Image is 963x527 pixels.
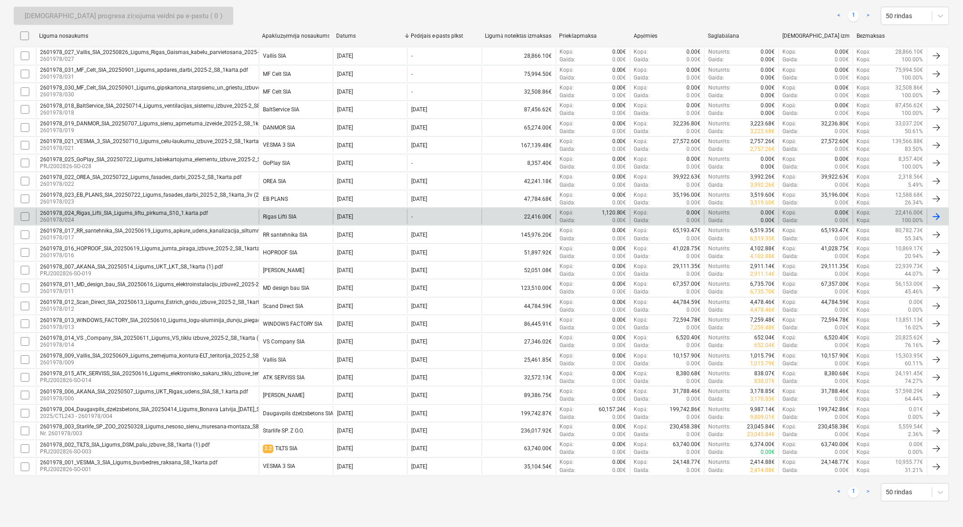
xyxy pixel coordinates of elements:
[482,263,556,278] div: 52,051.08€
[782,33,849,39] div: [DEMOGRAPHIC_DATA] izmaksas
[686,48,701,56] p: 0.00€
[761,74,775,82] p: 0.00€
[263,71,291,77] div: MF Celt SIA
[686,163,701,171] p: 0.00€
[560,84,574,92] p: Kopā :
[560,128,576,135] p: Gaida :
[482,459,556,474] div: 35,104.54€
[612,145,626,153] p: 0.00€
[783,173,797,181] p: Kopā :
[673,227,701,234] p: 65,193.47€
[835,209,849,217] p: 0.00€
[482,209,556,224] div: 22,416.00€
[892,138,923,145] p: 139,566.88€
[708,33,775,40] div: Saglabāšana
[560,92,576,99] p: Gaida :
[686,199,701,207] p: 0.00€
[411,53,413,59] div: -
[896,191,923,199] p: 12,588.68€
[783,56,799,64] p: Gaida :
[482,441,556,457] div: 63,740.00€
[708,217,724,224] p: Gaida :
[835,217,849,224] p: 0.00€
[482,173,556,189] div: 42,241.18€
[835,48,849,56] p: 0.00€
[899,173,923,181] p: 2,318.56€
[761,163,775,171] p: 0.00€
[708,181,724,189] p: Gaida :
[482,120,556,135] div: 65,274.00€
[560,181,576,189] p: Gaida :
[686,92,701,99] p: 0.00€
[337,89,353,95] div: [DATE]
[40,67,248,73] div: 2601978_031_MF_Celt_SIA_20250901_Ligums_apdares_darbi_2025-2_S8_1karta.pdf
[337,124,353,131] div: [DATE]
[411,196,427,202] div: [DATE]
[908,181,923,189] p: 5.49%
[686,155,701,163] p: 0.00€
[761,84,775,92] p: 0.00€
[482,298,556,314] div: 44,784.59€
[848,487,859,498] a: Page 1 is your current page
[634,33,701,40] div: Apņēmies
[634,120,648,128] p: Kopā :
[822,138,849,145] p: 27,572.60€
[612,74,626,82] p: 0.00€
[857,128,871,135] p: Kopā :
[612,173,626,181] p: 0.00€
[560,227,574,234] p: Kopā :
[835,163,849,171] p: 0.00€
[612,102,626,109] p: 0.00€
[560,33,626,40] div: Priekšapmaksa
[835,199,849,207] p: 0.00€
[857,155,871,163] p: Kopā :
[896,84,923,92] p: 32,508.86€
[835,155,849,163] p: 0.00€
[783,138,797,145] p: Kopā :
[482,352,556,368] div: 25,461.85€
[560,120,574,128] p: Kopā :
[411,214,413,220] div: -
[783,155,797,163] p: Kopā :
[482,102,556,117] div: 87,456.62€
[835,128,849,135] p: 0.00€
[857,209,871,217] p: Kopā :
[902,163,923,171] p: 100.00%
[896,227,923,234] p: 80,782.73€
[835,66,849,74] p: 0.00€
[708,145,724,153] p: Gaida :
[612,155,626,163] p: 0.00€
[634,199,650,207] p: Gaida :
[263,106,299,113] div: BaltService SIA
[560,145,576,153] p: Gaida :
[783,163,799,171] p: Gaida :
[751,128,775,135] p: 3,223.68€
[482,388,556,403] div: 89,386.75€
[634,209,648,217] p: Kopā :
[482,406,556,421] div: 199,742.87€
[263,124,295,131] div: DANMOR SIA
[337,106,353,113] div: [DATE]
[761,56,775,64] p: 0.00€
[686,209,701,217] p: 0.00€
[835,102,849,109] p: 0.00€
[612,217,626,224] p: 0.00€
[560,66,574,74] p: Kopā :
[482,84,556,99] div: 32,508.86€
[857,84,871,92] p: Kopā :
[857,191,871,199] p: Kopā :
[708,227,731,234] p: Noturēts :
[40,228,339,234] div: 2601978_017_RR_santehnika_SIA_20250619_Ligums_apkure_udens_kanalizacija_siltummezgls_2025-2_S8_1k...
[634,74,650,82] p: Gaida :
[40,210,208,216] div: 2601978_024_Rigas_Lifti_SIA_Ligums_liftu_pirkuma_S10_1.karta.pdf
[686,181,701,189] p: 0.00€
[40,127,283,134] p: 2601978/019
[708,128,724,135] p: Gaida :
[686,56,701,64] p: 0.00€
[612,56,626,64] p: 0.00€
[751,173,775,181] p: 3,992.26€
[612,92,626,99] p: 0.00€
[411,71,413,77] div: -
[857,145,871,153] p: Kopā :
[411,160,413,166] div: -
